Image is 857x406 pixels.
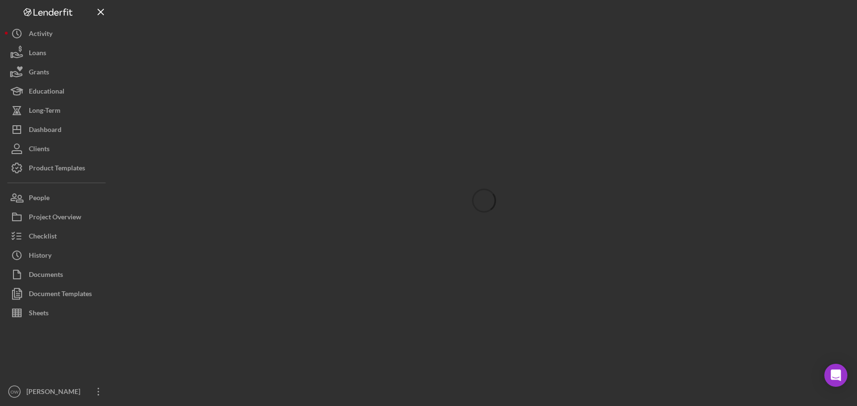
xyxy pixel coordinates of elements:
div: Activity [29,24,52,46]
div: Open Intercom Messenger [824,364,847,387]
div: History [29,246,51,267]
div: People [29,188,50,210]
div: Loans [29,43,46,65]
button: Documents [5,265,111,284]
text: OW [11,389,19,394]
button: Document Templates [5,284,111,303]
button: Sheets [5,303,111,322]
div: Project Overview [29,207,81,229]
button: OW[PERSON_NAME] [5,382,111,401]
div: Grants [29,62,49,84]
button: Product Templates [5,158,111,178]
button: Activity [5,24,111,43]
button: Loans [5,43,111,62]
button: Dashboard [5,120,111,139]
div: Checklist [29,227,57,248]
button: Grants [5,62,111,82]
div: Dashboard [29,120,62,142]
div: [PERSON_NAME] [24,382,87,404]
div: Clients [29,139,50,161]
div: Sheets [29,303,49,325]
div: Document Templates [29,284,92,306]
button: Educational [5,82,111,101]
div: Product Templates [29,158,85,180]
button: Checklist [5,227,111,246]
button: Clients [5,139,111,158]
button: People [5,188,111,207]
button: Project Overview [5,207,111,227]
div: Documents [29,265,63,287]
button: History [5,246,111,265]
div: Long-Term [29,101,61,122]
div: Educational [29,82,64,103]
button: Long-Term [5,101,111,120]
